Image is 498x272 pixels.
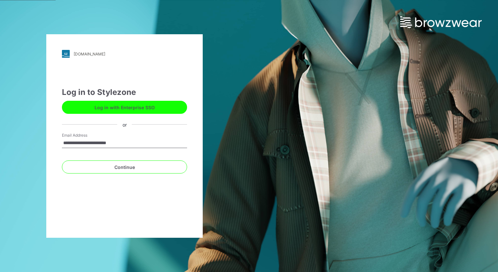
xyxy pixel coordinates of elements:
button: Continue [62,160,187,174]
label: Email Address [62,132,108,138]
img: browzwear-logo.e42bd6dac1945053ebaf764b6aa21510.svg [400,16,482,28]
img: stylezone-logo.562084cfcfab977791bfbf7441f1a819.svg [62,50,70,58]
button: Log in with Enterprise SSO [62,101,187,114]
div: [DOMAIN_NAME] [74,52,105,56]
a: [DOMAIN_NAME] [62,50,187,58]
div: Log in to Stylezone [62,86,187,98]
div: or [117,121,132,128]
